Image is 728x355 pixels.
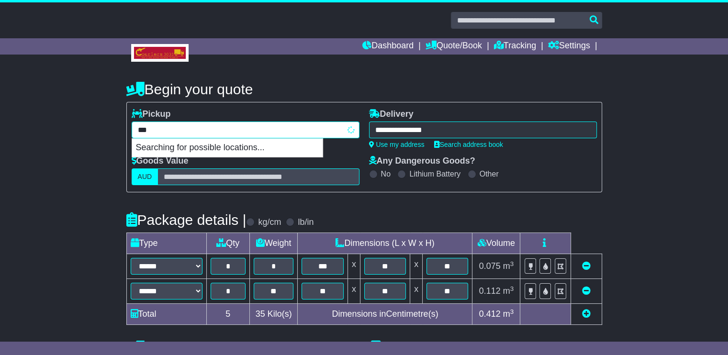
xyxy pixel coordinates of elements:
[426,38,482,55] a: Quote/Book
[126,233,206,254] td: Type
[479,286,501,296] span: 0.112
[503,286,514,296] span: m
[298,233,472,254] td: Dimensions (L x W x H)
[132,156,189,166] label: Goods Value
[369,156,475,166] label: Any Dangerous Goods?
[510,260,514,267] sup: 3
[362,38,414,55] a: Dashboard
[582,309,591,319] a: Add new item
[126,81,602,97] h4: Begin your quote
[132,139,323,157] p: Searching for possible locations...
[494,38,536,55] a: Tracking
[132,168,158,185] label: AUD
[410,279,423,304] td: x
[206,233,249,254] td: Qty
[126,212,246,228] h4: Package details |
[479,261,501,271] span: 0.075
[249,233,298,254] td: Weight
[126,304,206,325] td: Total
[249,304,298,325] td: Kilo(s)
[206,304,249,325] td: 5
[582,286,591,296] a: Remove this item
[298,304,472,325] td: Dimensions in Centimetre(s)
[369,141,425,148] a: Use my address
[503,261,514,271] span: m
[369,109,414,120] label: Delivery
[472,233,520,254] td: Volume
[132,109,171,120] label: Pickup
[298,217,314,228] label: lb/in
[548,38,590,55] a: Settings
[347,254,360,279] td: x
[510,285,514,292] sup: 3
[347,279,360,304] td: x
[256,309,265,319] span: 35
[510,308,514,315] sup: 3
[409,169,460,178] label: Lithium Battery
[480,169,499,178] label: Other
[258,217,281,228] label: kg/cm
[479,309,501,319] span: 0.412
[410,254,423,279] td: x
[434,141,503,148] a: Search address book
[503,309,514,319] span: m
[381,169,391,178] label: No
[582,261,591,271] a: Remove this item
